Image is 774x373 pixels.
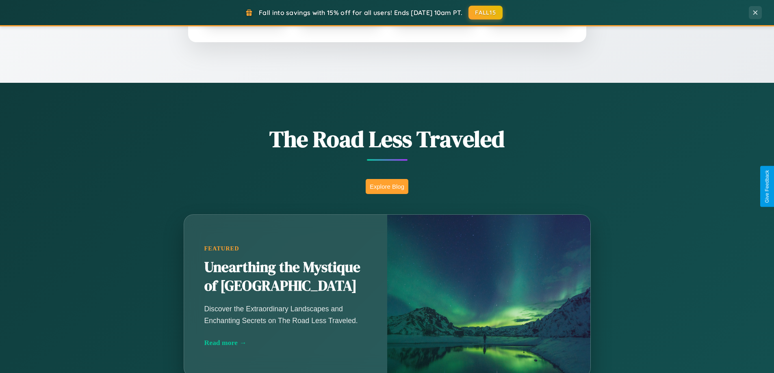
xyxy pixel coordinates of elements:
div: Read more → [204,339,367,347]
span: Fall into savings with 15% off for all users! Ends [DATE] 10am PT. [259,9,462,17]
div: Featured [204,245,367,252]
p: Discover the Extraordinary Landscapes and Enchanting Secrets on The Road Less Traveled. [204,303,367,326]
h1: The Road Less Traveled [143,123,631,155]
button: Explore Blog [366,179,408,194]
h2: Unearthing the Mystique of [GEOGRAPHIC_DATA] [204,258,367,295]
button: FALL15 [468,6,503,19]
div: Give Feedback [764,170,770,203]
